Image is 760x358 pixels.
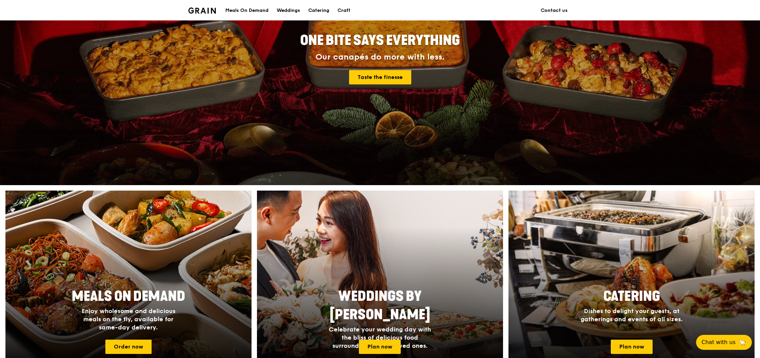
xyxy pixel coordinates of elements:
[105,340,152,354] a: Order now
[537,0,572,21] a: Contact us
[738,338,746,346] span: 🦙
[188,7,216,14] img: Grain
[72,288,185,305] span: Meals On Demand
[329,326,431,349] span: Celebrate your wedding day with the bliss of delicious food surrounded by your loved ones.
[333,0,355,21] a: Craft
[300,32,460,49] span: ONE BITE SAYS EVERYTHING
[702,338,736,346] span: Chat with us
[273,0,304,21] a: Weddings
[308,0,329,21] div: Catering
[603,288,660,305] span: Catering
[82,307,175,331] span: Enjoy wholesome and delicious meals on the fly, available for same-day delivery.
[338,0,350,21] div: Craft
[349,70,411,84] a: Taste the finesse
[330,288,430,323] span: Weddings by [PERSON_NAME]
[225,0,269,21] div: Meals On Demand
[696,335,752,350] button: Chat with us🦙
[304,0,333,21] a: Catering
[611,340,653,354] a: Plan now
[359,340,401,354] a: Plan now
[277,0,300,21] div: Weddings
[581,307,683,323] span: Dishes to delight your guests, at gatherings and events of all sizes.
[258,52,502,62] div: Our canapés do more with less.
